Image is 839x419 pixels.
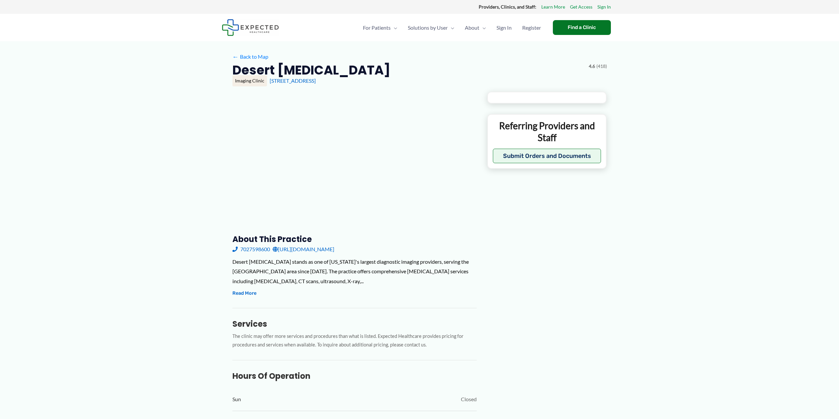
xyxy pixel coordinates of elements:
[232,62,390,78] h2: Desert [MEDICAL_DATA]
[491,16,517,39] a: Sign In
[391,16,397,39] span: Menu Toggle
[460,16,491,39] a: AboutMenu Toggle
[232,52,268,62] a: ←Back to Map
[479,16,486,39] span: Menu Toggle
[363,16,391,39] span: For Patients
[522,16,541,39] span: Register
[448,16,454,39] span: Menu Toggle
[358,16,546,39] nav: Primary Site Navigation
[553,20,611,35] a: Find a Clinic
[232,371,477,381] h3: Hours of Operation
[232,234,477,244] h3: About this practice
[232,394,241,404] span: Sun
[596,62,607,71] span: (418)
[222,19,279,36] img: Expected Healthcare Logo - side, dark font, small
[232,332,477,350] p: The clinic may offer more services and procedures than what is listed. Expected Healthcare provid...
[570,3,592,11] a: Get Access
[597,3,611,11] a: Sign In
[465,16,479,39] span: About
[493,149,601,163] button: Submit Orders and Documents
[403,16,460,39] a: Solutions by UserMenu Toggle
[408,16,448,39] span: Solutions by User
[541,3,565,11] a: Learn More
[461,394,477,404] span: Closed
[232,319,477,329] h3: Services
[517,16,546,39] a: Register
[232,53,239,60] span: ←
[270,77,316,84] a: [STREET_ADDRESS]
[589,62,595,71] span: 4.6
[358,16,403,39] a: For PatientsMenu Toggle
[232,244,270,254] a: 7027598600
[496,16,512,39] span: Sign In
[273,244,334,254] a: [URL][DOMAIN_NAME]
[493,120,601,144] p: Referring Providers and Staff
[232,289,256,297] button: Read More
[232,257,477,286] div: Desert [MEDICAL_DATA] stands as one of [US_STATE]'s largest diagnostic imaging providers, serving...
[479,4,536,10] strong: Providers, Clinics, and Staff:
[232,75,267,86] div: Imaging Clinic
